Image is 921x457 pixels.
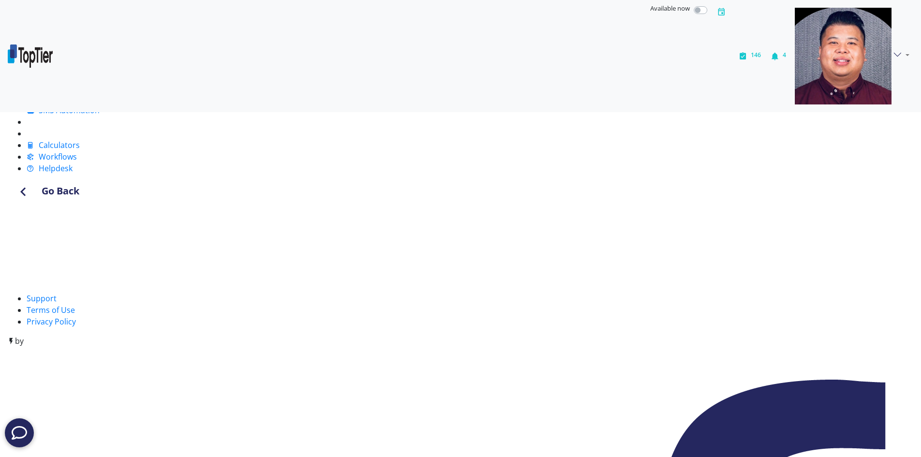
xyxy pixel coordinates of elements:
a: Calculators [27,140,80,150]
span: 4 [783,51,786,59]
span: Workflows [39,151,77,162]
a: Workflows [27,151,77,162]
span: 146 [751,51,761,59]
a: Privacy Policy [27,316,76,327]
img: e310ebdf-1855-410b-9d61-d1abdff0f2ad-637831748356285317.png [795,8,892,104]
a: Support [27,293,57,304]
span: Available now [650,4,690,13]
button: 4 [766,4,791,108]
a: Helpdesk [27,163,73,174]
span: Calculators [39,140,80,150]
span: Helpdesk [39,163,73,174]
h4: Go Back [42,184,79,198]
button: 146 [734,4,766,108]
img: bd260d39-06d4-48c8-91ce-4964555bf2e4-638900413960370303.png [8,44,53,68]
a: Terms of Use [27,305,75,315]
a: SMS Automation [27,105,100,116]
